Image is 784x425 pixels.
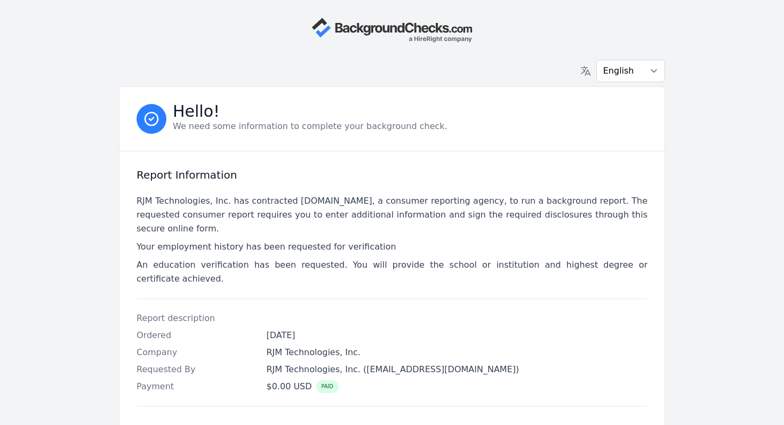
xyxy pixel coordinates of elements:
[137,194,647,236] p: RJM Technologies, Inc. has contracted [DOMAIN_NAME], a consumer reporting agency, to run a backgr...
[137,346,258,359] dt: Company
[267,329,648,342] dd: [DATE]
[311,17,473,43] img: Company Logo
[137,169,647,181] h3: Report Information
[137,363,258,376] dt: Requested By
[173,120,447,133] p: We need some information to complete your background check.
[267,346,648,359] dd: RJM Technologies, Inc.
[137,312,258,325] dt: Report description
[137,258,647,286] p: An education verification has been requested. You will provide the school or institution and high...
[316,380,339,393] span: PAID
[173,105,447,118] h3: Hello!
[137,329,258,342] dt: Ordered
[267,380,339,393] div: $0.00 USD
[137,380,258,393] dt: Payment
[267,363,648,376] dd: RJM Technologies, Inc. ([EMAIL_ADDRESS][DOMAIN_NAME])
[137,240,647,254] p: Your employment history has been requested for verification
